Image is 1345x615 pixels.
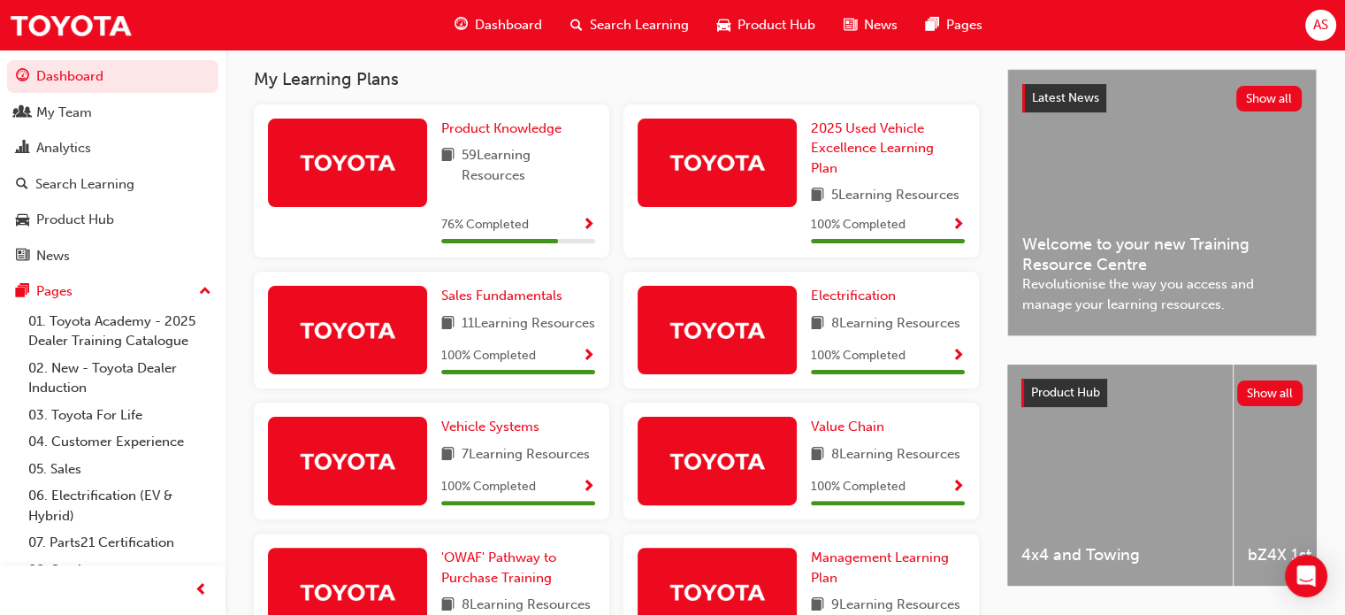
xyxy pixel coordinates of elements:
[831,185,959,207] span: 5 Learning Resources
[441,313,455,335] span: book-icon
[7,57,218,275] button: DashboardMy TeamAnalyticsSearch LearningProduct HubNews
[441,419,539,434] span: Vehicle Systems
[811,215,906,235] span: 100 % Completed
[475,15,542,35] span: Dashboard
[811,417,891,437] a: Value Chain
[831,444,960,466] span: 8 Learning Resources
[951,218,965,234] span: Show Progress
[7,96,218,129] a: My Team
[441,548,595,588] a: 'OWAF' Pathway to Purchase Training
[1007,69,1317,336] a: Latest NewsShow allWelcome to your new Training Resource CentreRevolutionise the way you access a...
[441,417,546,437] a: Vehicle Systems
[831,313,960,335] span: 8 Learning Resources
[7,168,218,201] a: Search Learning
[829,7,912,43] a: news-iconNews
[440,7,556,43] a: guage-iconDashboard
[951,214,965,236] button: Show Progress
[7,275,218,308] button: Pages
[570,14,583,36] span: search-icon
[441,477,536,497] span: 100 % Completed
[1031,385,1100,400] span: Product Hub
[951,476,965,498] button: Show Progress
[1007,365,1233,586] a: 4x4 and Towing
[1022,234,1302,274] span: Welcome to your new Training Resource Centre
[669,576,766,607] img: Trak
[811,313,824,335] span: book-icon
[462,444,590,466] span: 7 Learning Resources
[441,288,562,304] span: Sales Fundamentals
[35,174,134,195] div: Search Learning
[441,215,529,235] span: 76 % Completed
[912,7,997,43] a: pages-iconPages
[16,249,29,265] span: news-icon
[1021,379,1303,407] a: Product HubShow all
[462,145,595,185] span: 59 Learning Resources
[36,210,114,230] div: Product Hub
[21,557,218,584] a: 08. Service
[455,14,468,36] span: guage-icon
[844,14,857,36] span: news-icon
[441,120,562,136] span: Product Knowledge
[1313,15,1328,35] span: AS
[1021,545,1219,565] span: 4x4 and Towing
[811,550,949,586] span: Management Learning Plan
[582,214,595,236] button: Show Progress
[582,476,595,498] button: Show Progress
[703,7,829,43] a: car-iconProduct Hub
[254,69,979,89] h3: My Learning Plans
[7,132,218,165] a: Analytics
[582,218,595,234] span: Show Progress
[951,345,965,367] button: Show Progress
[441,119,569,139] a: Product Knowledge
[946,15,982,35] span: Pages
[737,15,815,35] span: Product Hub
[16,105,29,121] span: people-icon
[811,419,884,434] span: Value Chain
[299,576,396,607] img: Trak
[582,349,595,365] span: Show Progress
[7,240,218,273] a: News
[21,529,218,557] a: 07. Parts21 Certification
[669,445,766,476] img: Trak
[1236,86,1303,111] button: Show all
[926,14,939,36] span: pages-icon
[811,444,824,466] span: book-icon
[16,69,29,85] span: guage-icon
[195,580,208,602] span: prev-icon
[1022,84,1302,112] a: Latest NewsShow all
[16,212,29,228] span: car-icon
[717,14,730,36] span: car-icon
[441,145,455,185] span: book-icon
[951,349,965,365] span: Show Progress
[811,120,934,176] span: 2025 Used Vehicle Excellence Learning Plan
[1022,274,1302,314] span: Revolutionise the way you access and manage your learning resources.
[21,428,218,456] a: 04. Customer Experience
[669,147,766,178] img: Trak
[21,355,218,402] a: 02. New - Toyota Dealer Induction
[1285,555,1327,597] div: Open Intercom Messenger
[811,286,903,306] a: Electrification
[299,147,396,178] img: Trak
[669,314,766,345] img: Trak
[36,281,73,302] div: Pages
[7,60,218,93] a: Dashboard
[21,308,218,355] a: 01. Toyota Academy - 2025 Dealer Training Catalogue
[462,313,595,335] span: 11 Learning Resources
[582,480,595,496] span: Show Progress
[21,456,218,483] a: 05. Sales
[36,138,91,158] div: Analytics
[441,286,569,306] a: Sales Fundamentals
[199,281,211,304] span: up-icon
[16,141,29,157] span: chart-icon
[7,204,218,236] a: Product Hub
[582,345,595,367] button: Show Progress
[16,284,29,300] span: pages-icon
[21,402,218,429] a: 03. Toyota For Life
[951,480,965,496] span: Show Progress
[811,185,824,207] span: book-icon
[9,5,133,45] img: Trak
[299,445,396,476] img: Trak
[36,246,70,266] div: News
